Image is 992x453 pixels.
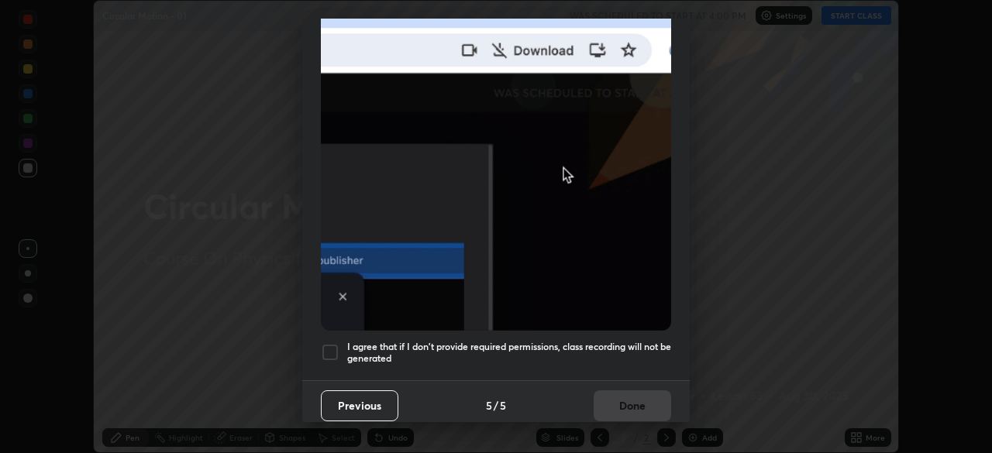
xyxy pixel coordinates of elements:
h5: I agree that if I don't provide required permissions, class recording will not be generated [347,341,671,365]
h4: 5 [500,397,506,414]
h4: 5 [486,397,492,414]
h4: / [494,397,498,414]
button: Previous [321,390,398,421]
